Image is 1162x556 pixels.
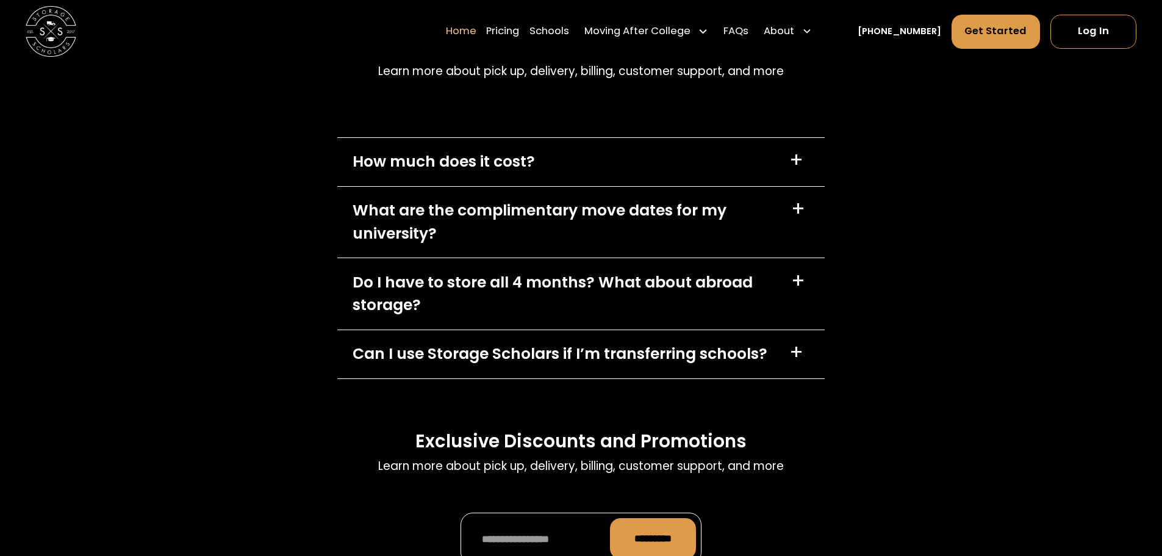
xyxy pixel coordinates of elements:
a: Home [446,14,476,49]
div: Do I have to store all 4 months? What about abroad storage? [353,271,776,317]
a: Schools [529,14,569,49]
p: Learn more about pick up, delivery, billing, customer support, and more [378,63,784,80]
div: What are the complimentary move dates for my university? [353,199,776,245]
a: Pricing [486,14,519,49]
h3: Exclusive Discounts and Promotions [415,430,747,453]
div: + [791,271,805,291]
a: [PHONE_NUMBER] [858,25,941,38]
div: + [789,342,803,363]
div: Can I use Storage Scholars if I’m transferring schools? [353,342,767,365]
div: + [789,150,803,170]
a: Get Started [952,15,1041,49]
div: Moving After College [579,14,714,49]
a: Log In [1050,15,1136,49]
div: How much does it cost? [353,150,535,173]
img: Storage Scholars main logo [26,6,76,57]
div: About [759,14,817,49]
div: + [791,199,805,219]
a: FAQs [723,14,748,49]
div: About [764,24,794,40]
div: Moving After College [584,24,690,40]
p: Learn more about pick up, delivery, billing, customer support, and more [378,458,784,475]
